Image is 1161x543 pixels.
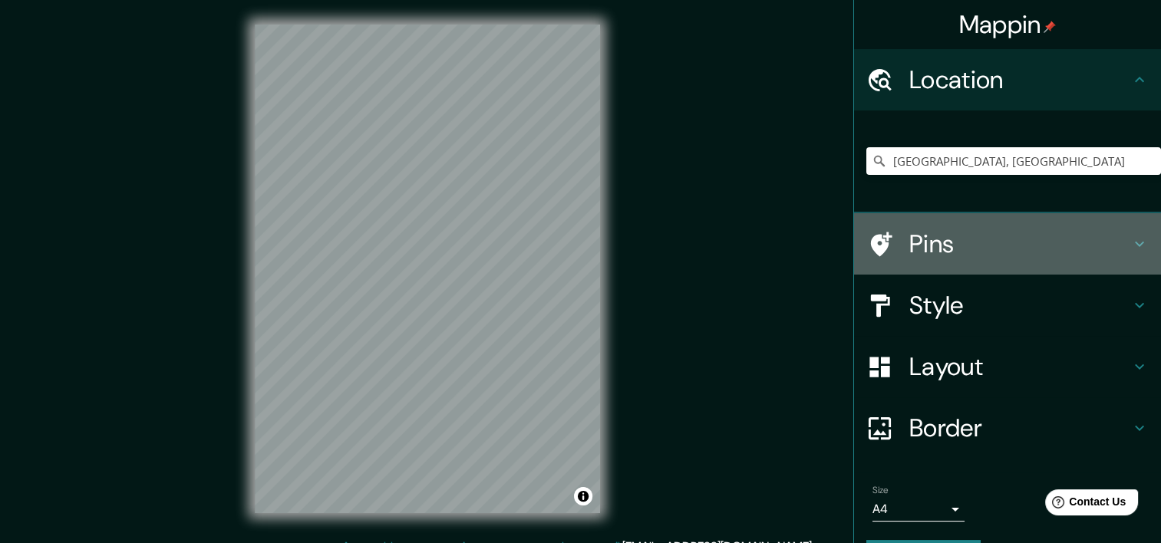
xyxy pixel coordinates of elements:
h4: Style [909,290,1130,321]
input: Pick your city or area [866,147,1161,175]
div: Location [854,49,1161,110]
img: pin-icon.png [1044,21,1056,33]
button: Toggle attribution [574,487,592,505]
canvas: Map [255,25,600,513]
div: Border [854,397,1161,459]
label: Size [872,484,889,497]
iframe: Help widget launcher [1024,483,1144,526]
h4: Layout [909,351,1130,382]
div: Layout [854,336,1161,397]
h4: Pins [909,229,1130,259]
div: Style [854,275,1161,336]
div: A4 [872,497,965,522]
h4: Mappin [959,9,1057,40]
h4: Border [909,413,1130,443]
div: Pins [854,213,1161,275]
h4: Location [909,64,1130,95]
